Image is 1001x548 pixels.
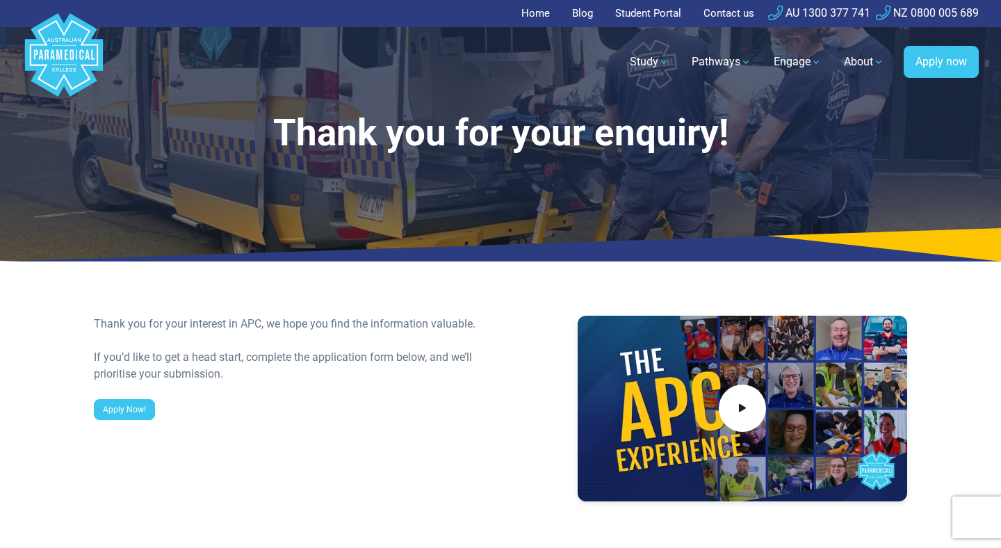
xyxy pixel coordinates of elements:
a: AU 1300 377 741 [768,6,870,19]
a: Engage [765,42,830,81]
h1: Thank you for your enquiry! [94,111,907,155]
a: About [836,42,893,81]
div: Thank you for your interest in APC, we hope you find the information valuable. [94,316,492,332]
div: If you’d like to get a head start, complete the application form below, and we’ll prioritise your... [94,349,492,382]
a: Study [621,42,678,81]
a: Pathways [683,42,760,81]
a: Australian Paramedical College [22,27,106,97]
a: Apply Now! [94,399,155,420]
a: NZ 0800 005 689 [876,6,979,19]
a: Apply now [904,46,979,78]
